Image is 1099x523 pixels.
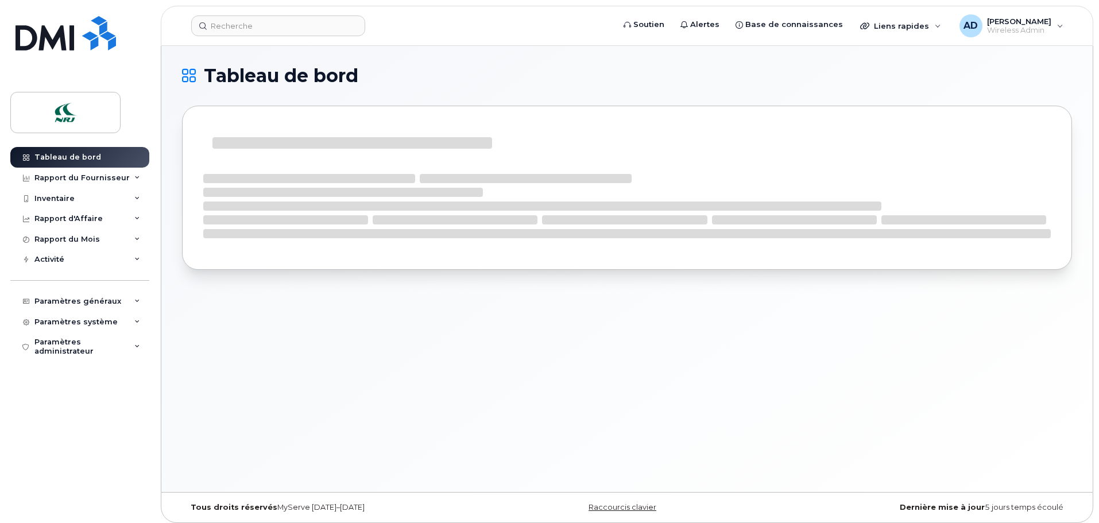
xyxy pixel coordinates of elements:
[589,503,656,512] a: Raccourcis clavier
[900,503,985,512] strong: Dernière mise à jour
[182,503,479,512] div: MyServe [DATE]–[DATE]
[204,67,358,84] span: Tableau de bord
[775,503,1072,512] div: 5 jours temps écoulé
[191,503,277,512] strong: Tous droits réservés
